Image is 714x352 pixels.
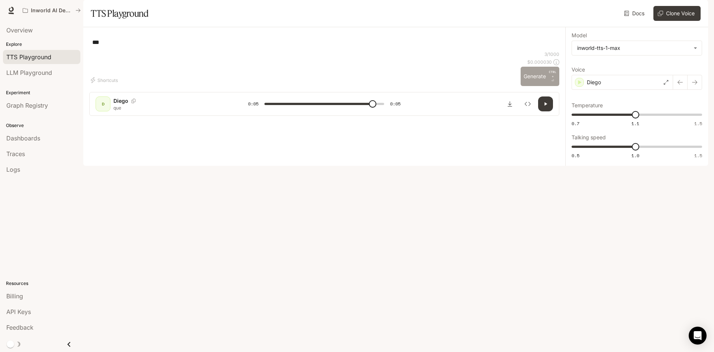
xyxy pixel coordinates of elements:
div: inworld-tts-1-max [572,41,702,55]
button: Inspect [520,96,535,111]
button: Copy Voice ID [128,99,139,103]
p: $ 0.000030 [527,59,552,65]
div: D [97,98,109,110]
p: Diego [587,79,601,86]
p: ⏎ [549,70,556,83]
button: All workspaces [19,3,84,18]
span: 1.0 [631,152,639,159]
p: 3 / 1000 [544,51,559,57]
button: Shortcuts [89,74,121,86]
span: 0.7 [572,120,579,127]
button: Download audio [502,96,517,111]
span: 0:05 [390,100,401,108]
p: Voice [572,67,585,72]
span: 0.5 [572,152,579,159]
p: Inworld AI Demos [31,7,73,14]
h1: TTS Playground [91,6,148,21]
div: inworld-tts-1-max [577,44,690,52]
p: Diego [113,97,128,105]
p: Model [572,33,587,38]
a: Docs [623,6,647,21]
p: Temperature [572,103,603,108]
span: 0:05 [248,100,258,108]
span: 1.5 [694,152,702,159]
span: 1.1 [631,120,639,127]
p: que [113,105,230,111]
button: GenerateCTRL +⏎ [521,67,559,86]
button: Clone Voice [653,6,701,21]
span: 1.5 [694,120,702,127]
div: Open Intercom Messenger [689,327,707,345]
p: CTRL + [549,70,556,79]
p: Talking speed [572,135,606,140]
